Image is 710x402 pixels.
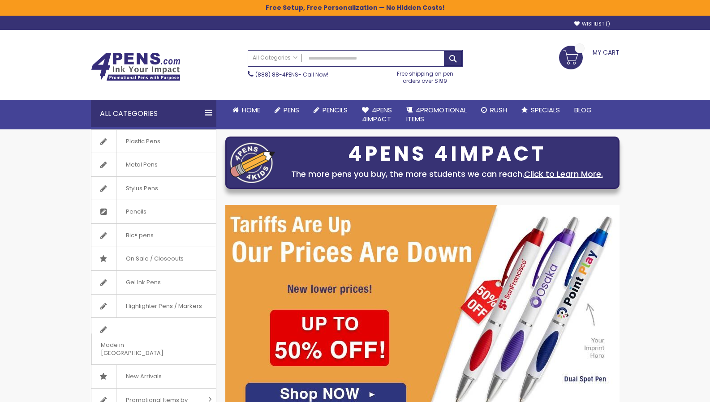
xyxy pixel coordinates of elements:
a: Highlighter Pens / Markers [91,295,216,318]
span: Highlighter Pens / Markers [116,295,211,318]
a: Blog [567,100,599,120]
a: 4Pens4impact [355,100,399,129]
a: Pencils [306,100,355,120]
div: The more pens you buy, the more students we can reach. [280,168,615,180]
span: New Arrivals [116,365,171,388]
div: All Categories [91,100,216,127]
span: 4Pens 4impact [362,105,392,124]
span: - Call Now! [255,71,328,78]
a: New Arrivals [91,365,216,388]
a: Stylus Pens [91,177,216,200]
span: Rush [490,105,507,115]
a: (888) 88-4PENS [255,71,298,78]
span: Metal Pens [116,153,167,176]
span: Made in [GEOGRAPHIC_DATA] [91,334,194,364]
a: Rush [474,100,514,120]
span: Home [242,105,260,115]
a: Bic® pens [91,224,216,247]
a: On Sale / Closeouts [91,247,216,270]
a: Plastic Pens [91,130,216,153]
a: Metal Pens [91,153,216,176]
a: Gel Ink Pens [91,271,216,294]
div: Free shipping on pen orders over $199 [387,67,463,85]
span: Blog [574,105,592,115]
a: Home [225,100,267,120]
img: four_pen_logo.png [230,142,275,183]
span: Stylus Pens [116,177,167,200]
a: Click to Learn More. [524,168,603,180]
span: Gel Ink Pens [116,271,170,294]
span: All Categories [253,54,297,61]
a: Specials [514,100,567,120]
span: Plastic Pens [116,130,169,153]
span: 4PROMOTIONAL ITEMS [406,105,467,124]
span: Bic® pens [116,224,163,247]
a: Made in [GEOGRAPHIC_DATA] [91,318,216,364]
a: 4PROMOTIONALITEMS [399,100,474,129]
span: Pens [284,105,299,115]
span: Specials [531,105,560,115]
img: 4Pens Custom Pens and Promotional Products [91,52,181,81]
a: All Categories [248,51,302,65]
div: 4PENS 4IMPACT [280,145,615,163]
a: Pencils [91,200,216,223]
span: Pencils [323,105,348,115]
span: On Sale / Closeouts [116,247,193,270]
span: Pencils [116,200,155,223]
a: Wishlist [574,21,610,27]
a: Pens [267,100,306,120]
